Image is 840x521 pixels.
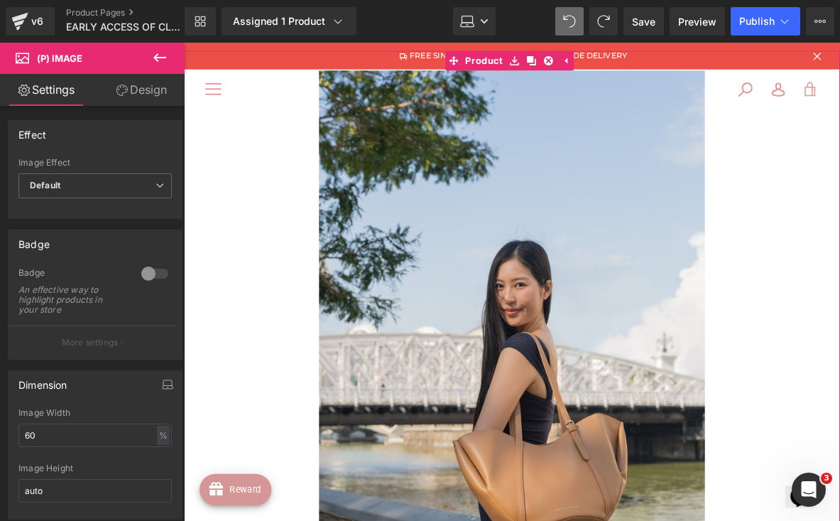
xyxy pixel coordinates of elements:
span: Product [302,9,350,31]
div: Image Height [18,463,172,473]
a: v6 [6,7,55,36]
span: Save [632,14,655,29]
input: auto [18,424,172,447]
button: Undo [555,7,584,36]
div: An effective way to highlight products in your store [18,285,125,315]
a: Preview [670,7,725,36]
iframe: chat widget [654,463,699,506]
span: (P) Image [37,53,82,64]
a: Save module [350,9,369,31]
a: Delete Module [387,9,405,31]
div: Image Width [18,408,172,418]
button: Redo [589,7,618,36]
div: Assigned 1 Product [233,14,345,28]
span: Publish [739,16,775,27]
div: v6 [28,12,46,31]
iframe: Intercom live chat [792,473,826,507]
b: Default [30,180,60,190]
div: Image Effect [18,158,172,168]
button: More [806,7,834,36]
div: % [157,426,170,445]
button: More settings [9,326,176,359]
div: Badge [18,230,50,250]
div: Effect [18,121,46,141]
a: New Library [185,7,216,36]
span: 3 [821,473,832,484]
a: Design [95,74,187,106]
span: EARLY ACCESS OF CLOUD FLOW BACKPACK [66,21,181,33]
a: Clone Module [369,9,387,31]
input: auto [18,479,172,503]
div: Badge [18,267,127,282]
span: Preview [678,14,716,29]
a: Product Pages [66,7,208,18]
button: Publish [731,7,800,36]
div: Dimension [18,371,67,391]
p: More settings [62,336,119,349]
a: Expand / Collapse [405,9,424,31]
